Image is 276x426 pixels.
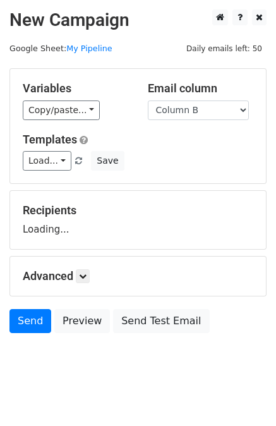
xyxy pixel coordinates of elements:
[182,44,267,53] a: Daily emails left: 50
[91,151,124,171] button: Save
[54,309,110,333] a: Preview
[148,82,254,95] h5: Email column
[66,44,112,53] a: My Pipeline
[113,309,209,333] a: Send Test Email
[9,44,112,53] small: Google Sheet:
[23,82,129,95] h5: Variables
[9,9,267,31] h2: New Campaign
[23,204,253,236] div: Loading...
[23,100,100,120] a: Copy/paste...
[23,204,253,217] h5: Recipients
[23,151,71,171] a: Load...
[23,269,253,283] h5: Advanced
[9,309,51,333] a: Send
[23,133,77,146] a: Templates
[182,42,267,56] span: Daily emails left: 50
